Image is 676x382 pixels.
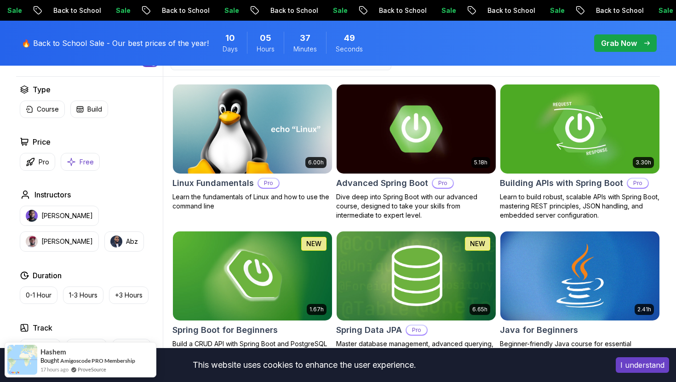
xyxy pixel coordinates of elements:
[126,237,138,246] p: Abz
[172,324,278,337] h2: Spring Boot for Beginners
[293,45,317,54] span: Minutes
[173,84,332,174] img: Linux Fundamentals card
[33,136,51,147] h2: Price
[7,355,602,375] div: This website uses cookies to enhance the user experience.
[300,32,310,45] span: 37 Minutes
[433,179,453,188] p: Pro
[336,339,496,358] p: Master database management, advanced querying, and expert data handling with ease
[20,101,65,118] button: Course
[20,286,57,304] button: 0-1 Hour
[20,153,55,171] button: Pro
[500,231,659,320] img: Java for Beginners card
[20,231,99,252] button: instructor img[PERSON_NAME]
[20,206,99,226] button: instructor img[PERSON_NAME]
[33,84,51,95] h2: Type
[80,157,94,167] p: Free
[500,339,660,358] p: Beginner-friendly Java course for essential programming skills and application development
[258,179,279,188] p: Pro
[172,84,332,211] a: Linux Fundamentals card6.00hLinux FundamentalsProLearn the fundamentals of Linux and how to use t...
[87,105,102,114] p: Build
[364,6,426,15] p: Back to School
[309,306,324,313] p: 1.67h
[40,348,66,356] span: Hashem
[637,306,651,313] p: 2.41h
[535,6,564,15] p: Sale
[344,32,355,45] span: 49 Seconds
[66,339,107,356] button: Back End
[147,6,209,15] p: Back to School
[26,210,38,222] img: instructor img
[318,6,347,15] p: Sale
[500,84,659,174] img: Building APIs with Spring Boot card
[336,84,496,220] a: Advanced Spring Boot card5.18hAdvanced Spring BootProDive deep into Spring Boot with our advanced...
[33,270,62,281] h2: Duration
[500,84,660,220] a: Building APIs with Spring Boot card3.30hBuilding APIs with Spring BootProLearn to build robust, s...
[33,322,52,333] h2: Track
[255,6,318,15] p: Back to School
[407,326,427,335] p: Pro
[172,177,254,190] h2: Linux Fundamentals
[336,177,428,190] h2: Advanced Spring Boot
[336,192,496,220] p: Dive deep into Spring Boot with our advanced course, designed to take your skills from intermedia...
[636,159,651,166] p: 3.30h
[306,239,321,248] p: NEW
[260,32,271,45] span: 5 Hours
[26,236,38,247] img: instructor img
[500,324,578,337] h2: Java for Beginners
[104,231,144,252] button: instructor imgAbz
[643,6,673,15] p: Sale
[628,179,648,188] p: Pro
[336,231,496,358] a: Spring Data JPA card6.65hNEWSpring Data JPAProMaster database management, advanced querying, and ...
[109,286,149,304] button: +3 Hours
[110,236,122,247] img: instructor img
[78,365,106,373] a: ProveSource
[337,231,496,320] img: Spring Data JPA card
[7,345,37,375] img: provesource social proof notification image
[41,237,93,246] p: [PERSON_NAME]
[20,339,61,356] button: Front End
[22,38,209,49] p: 🔥 Back to School Sale - Our best prices of the year!
[173,231,332,320] img: Spring Boot for Beginners card
[34,189,71,200] h2: Instructors
[336,45,363,54] span: Seconds
[581,6,643,15] p: Back to School
[500,231,660,358] a: Java for Beginners card2.41hJava for BeginnersBeginner-friendly Java course for essential program...
[209,6,239,15] p: Sale
[500,177,623,190] h2: Building APIs with Spring Boot
[40,357,59,364] span: Bought
[616,357,669,373] button: Accept cookies
[172,339,332,358] p: Build a CRUD API with Spring Boot and PostgreSQL database using Spring Data JPA and Spring AI
[172,192,332,211] p: Learn the fundamentals of Linux and how to use the command line
[63,286,103,304] button: 1-3 Hours
[69,291,97,300] p: 1-3 Hours
[470,239,485,248] p: NEW
[225,32,235,45] span: 10 Days
[308,159,324,166] p: 6.00h
[115,291,143,300] p: +3 Hours
[472,306,487,313] p: 6.65h
[26,291,52,300] p: 0-1 Hour
[337,84,496,174] img: Advanced Spring Boot card
[472,6,535,15] p: Back to School
[41,211,93,220] p: [PERSON_NAME]
[40,365,69,373] span: 17 hours ago
[601,38,637,49] p: Grab Now
[60,357,135,364] a: Amigoscode PRO Membership
[38,6,101,15] p: Back to School
[112,339,151,356] button: Dev Ops
[336,324,402,337] h2: Spring Data JPA
[37,105,59,114] p: Course
[474,159,487,166] p: 5.18h
[223,45,238,54] span: Days
[172,231,332,358] a: Spring Boot for Beginners card1.67hNEWSpring Boot for BeginnersBuild a CRUD API with Spring Boot ...
[39,157,49,167] p: Pro
[500,192,660,220] p: Learn to build robust, scalable APIs with Spring Boot, mastering REST principles, JSON handling, ...
[101,6,130,15] p: Sale
[61,153,100,171] button: Free
[70,101,108,118] button: Build
[257,45,275,54] span: Hours
[426,6,456,15] p: Sale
